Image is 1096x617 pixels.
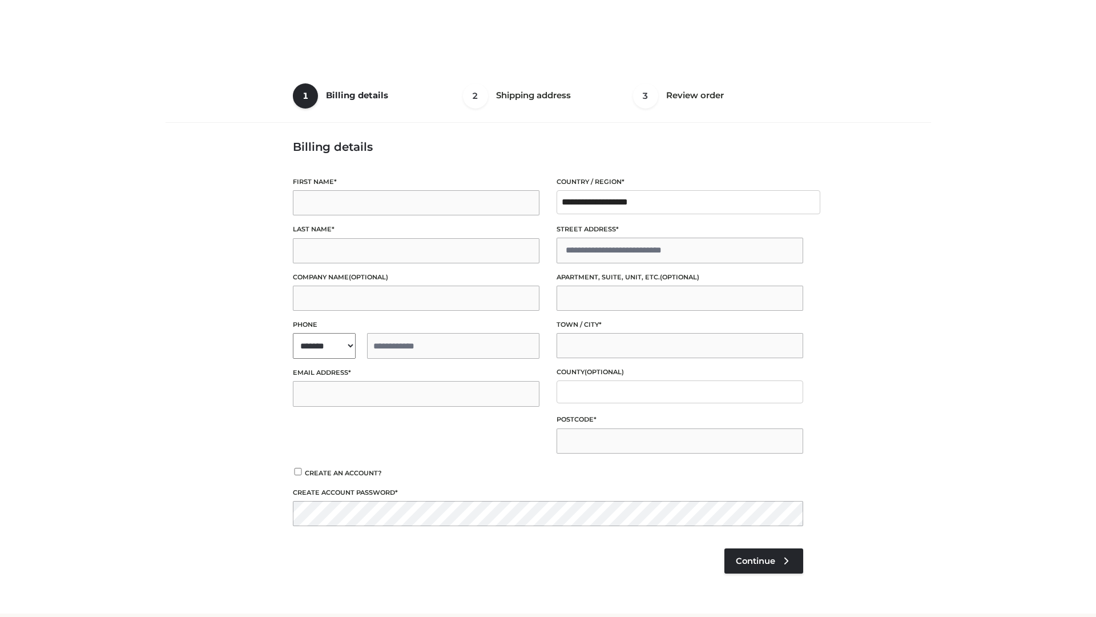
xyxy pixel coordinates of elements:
a: Continue [724,548,803,574]
input: Create an account? [293,468,303,475]
h3: Billing details [293,140,803,154]
label: Street address [557,224,803,235]
span: Continue [736,556,775,566]
span: Review order [666,90,724,101]
span: 1 [293,83,318,109]
span: Shipping address [496,90,571,101]
label: Last name [293,224,539,235]
label: Company name [293,272,539,283]
span: 2 [463,83,488,109]
label: Email address [293,367,539,378]
span: (optional) [660,273,699,281]
span: (optional) [585,368,624,376]
label: Apartment, suite, unit, etc. [557,272,803,283]
label: First name [293,177,539,187]
label: Postcode [557,414,803,425]
label: Town / City [557,319,803,330]
span: Create an account? [305,469,382,477]
label: County [557,367,803,378]
span: Billing details [326,90,388,101]
label: Country / Region [557,177,803,187]
label: Create account password [293,487,803,498]
span: 3 [633,83,658,109]
span: (optional) [349,273,388,281]
label: Phone [293,319,539,330]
